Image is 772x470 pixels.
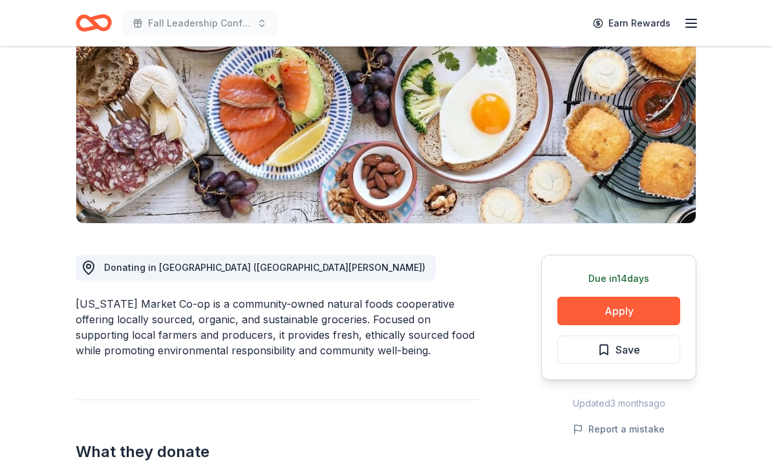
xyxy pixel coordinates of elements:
[557,297,680,325] button: Apply
[76,442,479,462] h2: What they donate
[76,296,479,358] div: [US_STATE] Market Co-op is a community-owned natural foods cooperative offering locally sourced, ...
[148,16,252,31] span: Fall Leadership Conference
[573,422,665,437] button: Report a mistake
[122,10,277,36] button: Fall Leadership Conference
[585,12,678,35] a: Earn Rewards
[557,271,680,286] div: Due in 14 days
[104,262,425,273] span: Donating in [GEOGRAPHIC_DATA] ([GEOGRAPHIC_DATA][PERSON_NAME])
[616,341,640,358] span: Save
[541,396,696,411] div: Updated 3 months ago
[557,336,680,364] button: Save
[76,8,112,38] a: Home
